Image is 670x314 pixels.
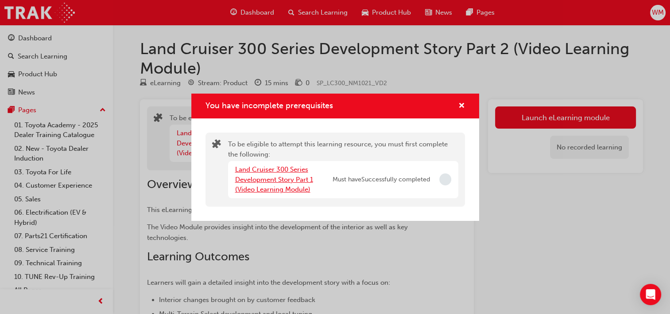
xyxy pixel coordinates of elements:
span: Incomplete [439,173,451,185]
span: puzzle-icon [212,140,221,150]
button: cross-icon [458,101,465,112]
span: You have incomplete prerequisites [205,101,333,110]
div: You have incomplete prerequisites [191,94,479,221]
span: Must have Successfully completed [333,175,430,185]
span: cross-icon [458,102,465,110]
div: To be eligible to attempt this learning resource, you must first complete the following: [228,139,458,200]
div: Open Intercom Messenger [640,284,661,305]
a: Land Cruiser 300 Series Development Story Part 1 (Video Learning Module) [235,165,313,193]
